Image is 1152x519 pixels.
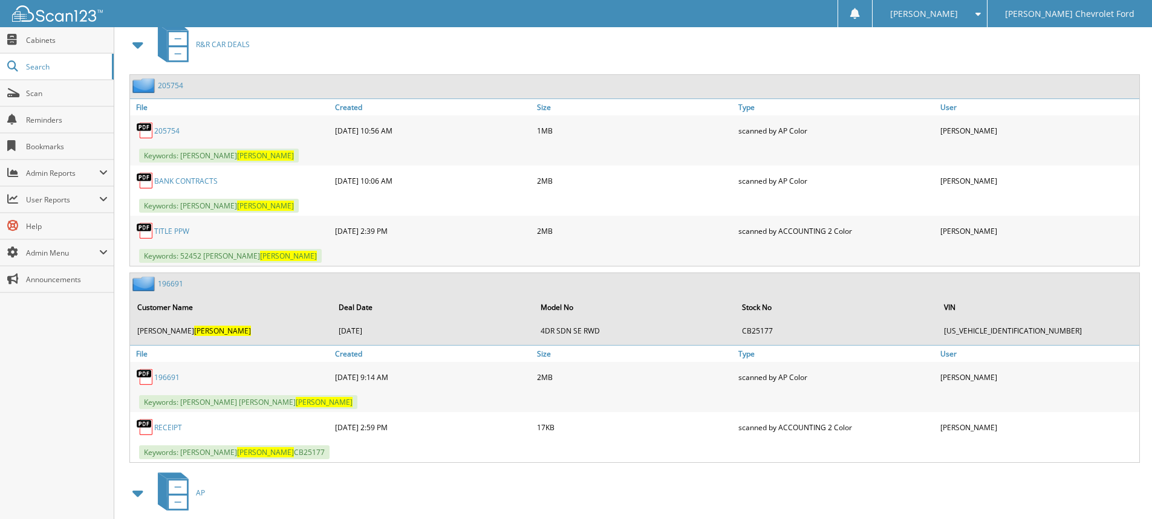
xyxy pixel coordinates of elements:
span: [PERSON_NAME] [260,251,317,261]
span: [PERSON_NAME] [890,10,958,18]
span: Keywords: [PERSON_NAME] CB25177 [139,445,330,459]
a: RECEIPT [154,422,182,433]
th: VIN [938,295,1138,320]
th: Deal Date [333,295,533,320]
div: 1MB [534,118,736,143]
span: Announcements [26,274,108,285]
div: [DATE] 10:06 AM [332,169,534,193]
span: Admin Menu [26,248,99,258]
span: Keywords: [PERSON_NAME] [139,199,299,213]
span: R&R CAR DEALS [196,39,250,50]
a: Created [332,346,534,362]
a: Created [332,99,534,115]
div: 2MB [534,169,736,193]
span: [PERSON_NAME] Chevrolet Ford [1005,10,1134,18]
img: PDF.png [136,222,154,240]
span: [PERSON_NAME] [237,447,294,457]
div: 2MB [534,365,736,389]
span: [PERSON_NAME] [194,326,251,336]
span: Reminders [26,115,108,125]
div: scanned by AP Color [735,169,937,193]
div: scanned by ACCOUNTING 2 Color [735,415,937,439]
a: Size [534,99,736,115]
span: [PERSON_NAME] [296,397,353,407]
th: Model No [535,295,735,320]
a: 196691 [154,372,180,382]
a: File [130,99,332,115]
a: 196691 [158,279,183,289]
td: CB25177 [736,321,936,341]
span: Help [26,221,108,231]
span: AP [196,488,205,498]
span: Cabinets [26,35,108,45]
div: scanned by AP Color [735,365,937,389]
a: File [130,346,332,362]
div: [PERSON_NAME] [937,219,1139,243]
a: Type [735,346,937,362]
div: [PERSON_NAME] [937,415,1139,439]
span: [PERSON_NAME] [237,150,294,161]
div: [PERSON_NAME] [937,365,1139,389]
img: PDF.png [136,418,154,436]
td: [DATE] [333,321,533,341]
a: BANK CONTRACTS [154,176,218,186]
a: User [937,346,1139,362]
img: folder2.png [132,78,158,93]
th: Customer Name [131,295,331,320]
a: R&R CAR DEALS [151,21,250,68]
div: scanned by ACCOUNTING 2 Color [735,219,937,243]
img: folder2.png [132,276,158,291]
img: scan123-logo-white.svg [12,5,103,22]
a: 205754 [158,80,183,91]
img: PDF.png [136,172,154,190]
a: Size [534,346,736,362]
td: [US_VEHICLE_IDENTIFICATION_NUMBER] [938,321,1138,341]
a: TITLE PPW [154,226,189,236]
td: 4DR SDN SE RWD [535,321,735,341]
div: [PERSON_NAME] [937,118,1139,143]
span: [PERSON_NAME] [237,201,294,211]
span: User Reports [26,195,99,205]
div: [DATE] 10:56 AM [332,118,534,143]
div: [DATE] 2:59 PM [332,415,534,439]
div: [PERSON_NAME] [937,169,1139,193]
a: 205754 [154,126,180,136]
span: Search [26,62,106,72]
div: [DATE] 2:39 PM [332,219,534,243]
th: Stock No [736,295,936,320]
span: Keywords: 52452 [PERSON_NAME] [139,249,322,263]
span: Keywords: [PERSON_NAME] [PERSON_NAME] [139,395,357,409]
a: Type [735,99,937,115]
div: 2MB [534,219,736,243]
iframe: Chat Widget [1092,461,1152,519]
div: 17KB [534,415,736,439]
img: PDF.png [136,368,154,386]
td: [PERSON_NAME] [131,321,331,341]
span: Admin Reports [26,168,99,178]
a: AP [151,469,205,517]
span: Bookmarks [26,141,108,152]
div: scanned by AP Color [735,118,937,143]
a: User [937,99,1139,115]
img: PDF.png [136,121,154,140]
div: [DATE] 9:14 AM [332,365,534,389]
span: Scan [26,88,108,98]
span: Keywords: [PERSON_NAME] [139,149,299,163]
